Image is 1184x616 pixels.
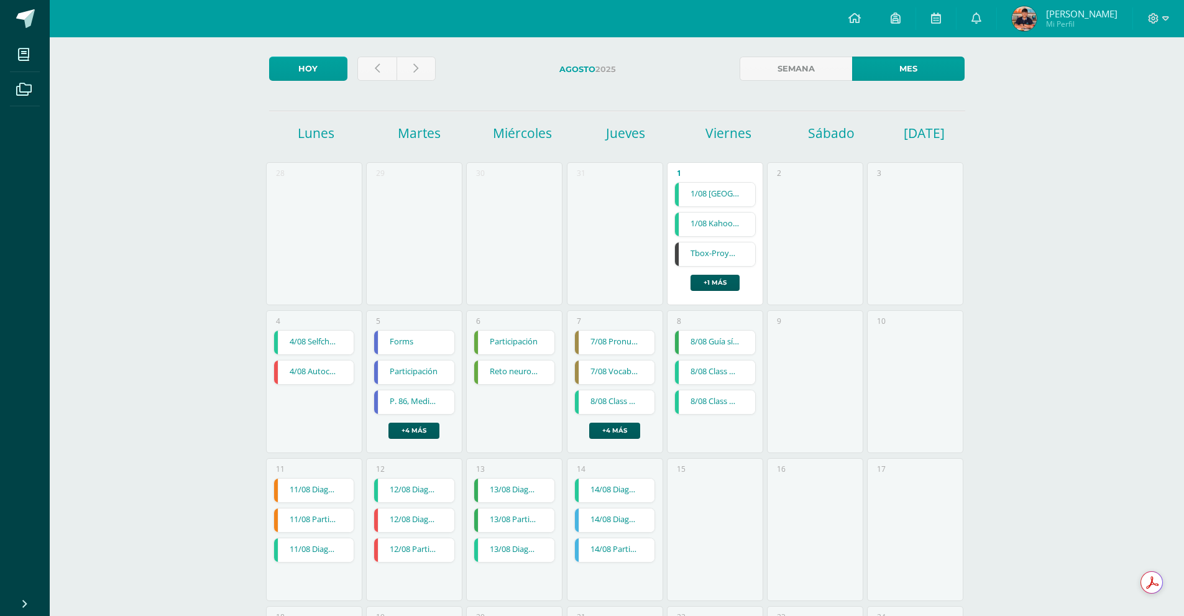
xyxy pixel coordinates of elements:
a: Reto neurocognitivo [474,361,554,384]
div: 31 [577,168,585,178]
div: Reto neurocognitivo | Tarea [474,360,555,385]
strong: Agosto [559,65,595,74]
div: Participación | Tarea [374,360,455,385]
div: 8/08 Guía símbolos cartográficos | Tarea [674,330,756,355]
h1: Lunes [267,124,366,142]
h1: Viernes [679,124,778,142]
div: 11/08 Diagnóstico | Tarea [273,478,355,503]
div: Forms | Tarea [374,330,455,355]
div: 10 [877,316,886,326]
a: 14/08 Diagnostic Drill [575,479,655,502]
img: 29099325648fe4a0e4f11228af93af4a.png [1012,6,1037,31]
a: 8/08 Class Participation [675,390,755,414]
div: 8/08 Class Participation | Tarea [574,390,656,415]
div: 14/08 Participación | Tarea [574,538,656,563]
div: 1 [677,168,681,178]
a: 4/08 Selfcheck [274,331,354,354]
h1: [DATE] [904,124,919,142]
div: 16 [777,464,786,474]
div: 29 [376,168,385,178]
a: +4 más [388,423,439,439]
div: 4 [276,316,280,326]
h1: Martes [370,124,469,142]
a: 11/08 Participación [274,508,354,532]
a: 8/08 Class Participation [575,390,655,414]
a: 7/08 Vocabulario [575,361,655,384]
span: Mi Perfil [1046,19,1117,29]
div: 5 [376,316,380,326]
h1: Jueves [576,124,675,142]
h1: Sábado [782,124,881,142]
a: 12/08 Participación [374,538,454,562]
a: Mes [852,57,965,81]
div: 11/08 Diagnostic Drill | Tarea [273,538,355,563]
div: 11/08 Participación | Tarea [273,508,355,533]
div: 7 [577,316,581,326]
div: 1/08 Canva House | Tarea [674,182,756,207]
div: 13/08 Diagnostic Drill | Tarea [474,538,555,563]
a: 7/08 Pronunciación [575,331,655,354]
div: 4/08 Selfcheck | Tarea [273,330,355,355]
div: P. 86, Medidas contra el cambio climático | Tarea [374,390,455,415]
div: 13/08 Diagnóstico | Tarea [474,478,555,503]
div: 8/08 Class Participation | Tarea [674,390,756,415]
div: 14 [577,464,585,474]
div: 12/08 Participación | Tarea [374,538,455,563]
a: P. 86, Medidas contra el cambio climático [374,390,454,414]
div: 28 [276,168,285,178]
a: Tbox-Proyecto 2- Actividad 1 y 2 [675,242,755,266]
a: 11/08 Diagnostic Drill [274,538,354,562]
span: [PERSON_NAME] [1046,7,1117,20]
label: 2025 [446,57,730,82]
a: 14/08 Participación [575,538,655,562]
a: +1 más [691,275,740,291]
div: 8 [677,316,681,326]
a: 11/08 Diagnóstico [274,479,354,502]
a: 12/08 Diagnostic Drill [374,479,454,502]
div: 13 [476,464,485,474]
div: 11 [276,464,285,474]
div: 14/08 Diagnostic Drill | Tarea [574,478,656,503]
div: 8/08 Class Participation | Tarea [674,360,756,385]
a: Semana [740,57,852,81]
a: 1/08 [GEOGRAPHIC_DATA] [675,183,755,206]
a: Participación [374,361,454,384]
div: 3 [877,168,881,178]
div: 2 [777,168,781,178]
a: 8/08 Class Participation [675,361,755,384]
a: 14/08 Diagnóstico [575,508,655,532]
a: Hoy [269,57,347,81]
a: 12/08 Diagnóstico [374,508,454,532]
div: 30 [476,168,485,178]
a: 1/08 Kahoot "Words ending with ar-er-or-ure" [675,213,755,236]
a: Participación [474,331,554,354]
div: Tbox-Proyecto 2- Actividad 1 y 2 | Tarea [674,242,756,267]
a: 13/08 Diagnostic Drill [474,538,554,562]
a: 13/08 Participación [474,508,554,532]
div: 4/08 Autocontrol | Tarea [273,360,355,385]
div: 12/08 Diagnostic Drill | Tarea [374,478,455,503]
a: +4 más [589,423,640,439]
div: 13/08 Participación | Tarea [474,508,555,533]
div: 1/08 Kahoot "Words ending with ar-er-or-ure" | Tarea [674,212,756,237]
div: 7/08 Vocabulario | Tarea [574,360,656,385]
div: Participación | Tarea [474,330,555,355]
div: 15 [677,464,686,474]
h1: Miércoles [472,124,572,142]
div: 14/08 Diagnóstico | Tarea [574,508,656,533]
a: 13/08 Diagnóstico [474,479,554,502]
div: 9 [777,316,781,326]
a: 8/08 Guía símbolos cartográficos [675,331,755,354]
a: 4/08 Autocontrol [274,361,354,384]
div: 6 [476,316,480,326]
div: 12 [376,464,385,474]
div: 7/08 Pronunciación | Tarea [574,330,656,355]
div: 17 [877,464,886,474]
div: 12/08 Diagnóstico | Tarea [374,508,455,533]
a: Forms [374,331,454,354]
